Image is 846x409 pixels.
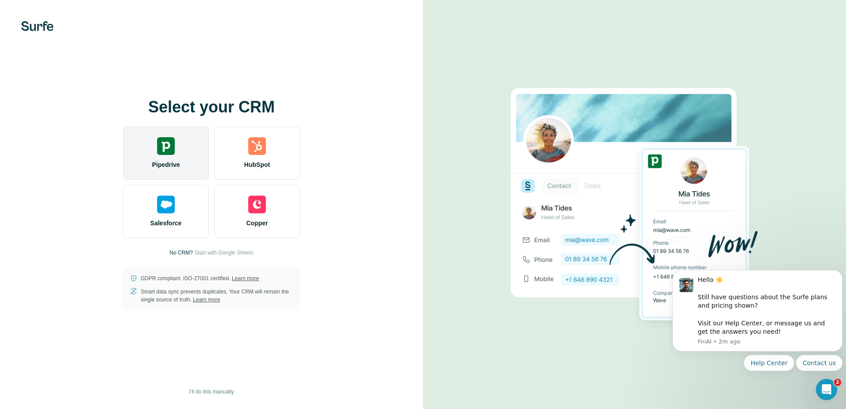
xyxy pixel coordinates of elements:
img: pipedrive's logo [157,137,175,155]
img: hubspot's logo [248,137,266,155]
h1: Select your CRM [123,98,300,116]
p: GDPR compliant. ISO-27001 certified. [141,274,259,282]
iframe: Intercom notifications message [669,259,846,405]
p: No CRM? [169,249,193,257]
span: HubSpot [244,160,270,169]
img: copper's logo [248,196,266,213]
span: 2 [834,379,841,386]
img: Surfe's logo [21,21,54,31]
iframe: Intercom live chat [816,379,837,400]
img: salesforce's logo [157,196,175,213]
a: Learn more [193,297,220,303]
button: Start with Google Sheets [195,249,254,257]
a: Learn more [232,275,259,282]
button: I’ll do this manually [183,385,240,398]
span: Copper [246,219,268,228]
span: I’ll do this manually [189,388,234,396]
span: Pipedrive [152,160,180,169]
img: PIPEDRIVE image [511,73,758,336]
p: Smart data sync prevents duplicates. Your CRM will remain the single source of truth. [141,288,293,304]
span: Salesforce [150,219,182,228]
